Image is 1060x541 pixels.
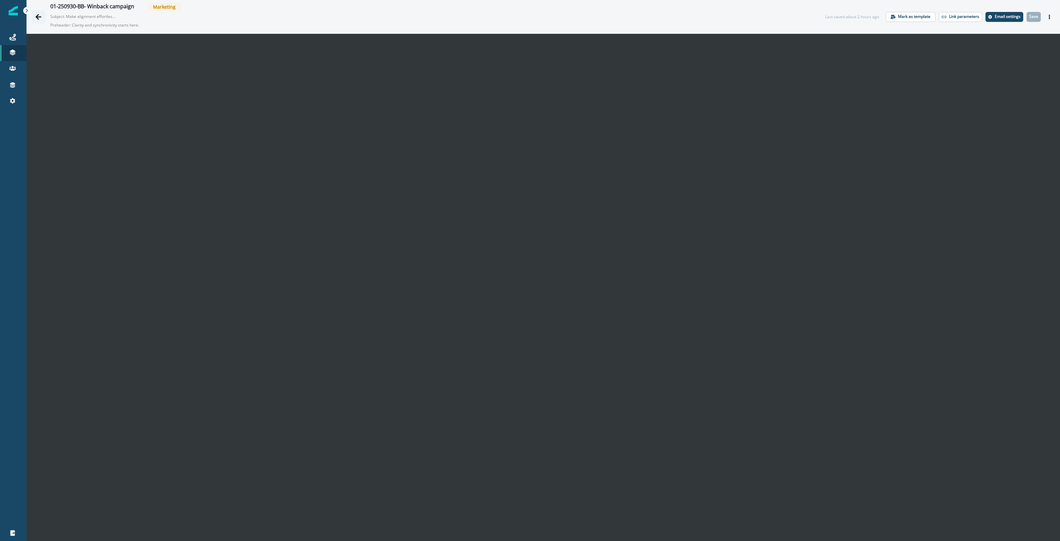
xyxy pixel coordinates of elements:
[886,12,935,22] button: Mark as template
[985,12,1023,22] button: Settings
[50,20,216,31] p: Preheader: Clarity and synchronicity starts here.
[898,14,930,19] p: Mark as template
[1029,14,1038,19] p: Save
[148,3,181,11] span: Marketing
[32,10,45,24] button: Go back
[995,14,1021,19] p: Email settings
[949,14,979,19] p: Link parameters
[50,11,117,20] p: Subject: Make alignment effortless: Mural can help.
[1044,12,1055,22] button: Actions
[1027,12,1041,22] button: Save
[9,6,18,15] img: Inflection
[50,3,134,11] div: 01-250930-BB- Winback campaign
[939,12,982,22] button: Link parameters
[825,14,879,20] div: Last saved about 2 hours ago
